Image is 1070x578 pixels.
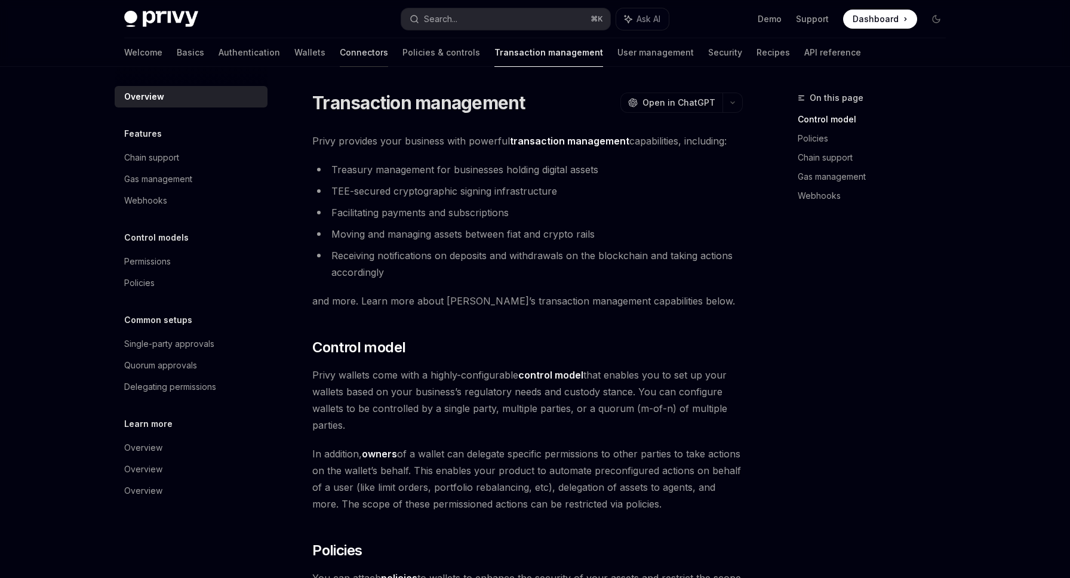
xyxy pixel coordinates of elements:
span: Open in ChatGPT [642,97,715,109]
div: Search... [424,12,457,26]
h5: Control models [124,230,189,245]
li: TEE-secured cryptographic signing infrastructure [312,183,743,199]
img: dark logo [124,11,198,27]
div: Quorum approvals [124,358,197,373]
li: Moving and managing assets between fiat and crypto rails [312,226,743,242]
div: Overview [124,441,162,455]
a: Gas management [115,168,267,190]
div: Webhooks [124,193,167,208]
div: Policies [124,276,155,290]
div: Single-party approvals [124,337,214,351]
a: Chain support [798,148,955,167]
span: and more. Learn more about [PERSON_NAME]’s transaction management capabilities below. [312,293,743,309]
a: Support [796,13,829,25]
a: Quorum approvals [115,355,267,376]
span: Policies [312,541,362,560]
a: Overview [115,459,267,480]
h1: Transaction management [312,92,525,113]
a: Overview [115,86,267,107]
h5: Learn more [124,417,173,431]
a: Gas management [798,167,955,186]
div: Overview [124,462,162,476]
a: Demo [758,13,782,25]
a: Policies [798,129,955,148]
h5: Common setups [124,313,192,327]
a: Transaction management [494,38,603,67]
strong: transaction management [510,135,629,147]
button: Toggle dark mode [927,10,946,29]
span: Ask AI [637,13,660,25]
span: On this page [810,91,863,105]
a: Delegating permissions [115,376,267,398]
li: Facilitating payments and subscriptions [312,204,743,221]
button: Open in ChatGPT [620,93,722,113]
div: Overview [124,484,162,498]
li: Receiving notifications on deposits and withdrawals on the blockchain and taking actions accordingly [312,247,743,281]
a: Overview [115,480,267,502]
a: Control model [798,110,955,129]
div: Overview [124,90,164,104]
a: Wallets [294,38,325,67]
a: Policies & controls [402,38,480,67]
a: Chain support [115,147,267,168]
a: API reference [804,38,861,67]
a: Webhooks [115,190,267,211]
button: Search...⌘K [401,8,610,30]
a: Policies [115,272,267,294]
a: User management [617,38,694,67]
a: Webhooks [798,186,955,205]
span: Dashboard [853,13,899,25]
a: Basics [177,38,204,67]
a: Dashboard [843,10,917,29]
span: Control model [312,338,405,357]
a: Single-party approvals [115,333,267,355]
div: Delegating permissions [124,380,216,394]
span: Privy provides your business with powerful capabilities, including: [312,133,743,149]
span: In addition, of a wallet can delegate specific permissions to other parties to take actions on th... [312,445,743,512]
div: Permissions [124,254,171,269]
a: Recipes [757,38,790,67]
a: Authentication [219,38,280,67]
span: ⌘ K [591,14,603,24]
li: Treasury management for businesses holding digital assets [312,161,743,178]
a: Welcome [124,38,162,67]
div: Chain support [124,150,179,165]
a: Permissions [115,251,267,272]
a: Security [708,38,742,67]
h5: Features [124,127,162,141]
a: control model [518,369,583,382]
div: Gas management [124,172,192,186]
button: Ask AI [616,8,669,30]
a: Overview [115,437,267,459]
span: Privy wallets come with a highly-configurable that enables you to set up your wallets based on yo... [312,367,743,433]
a: Connectors [340,38,388,67]
a: owners [362,448,397,460]
strong: control model [518,369,583,381]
